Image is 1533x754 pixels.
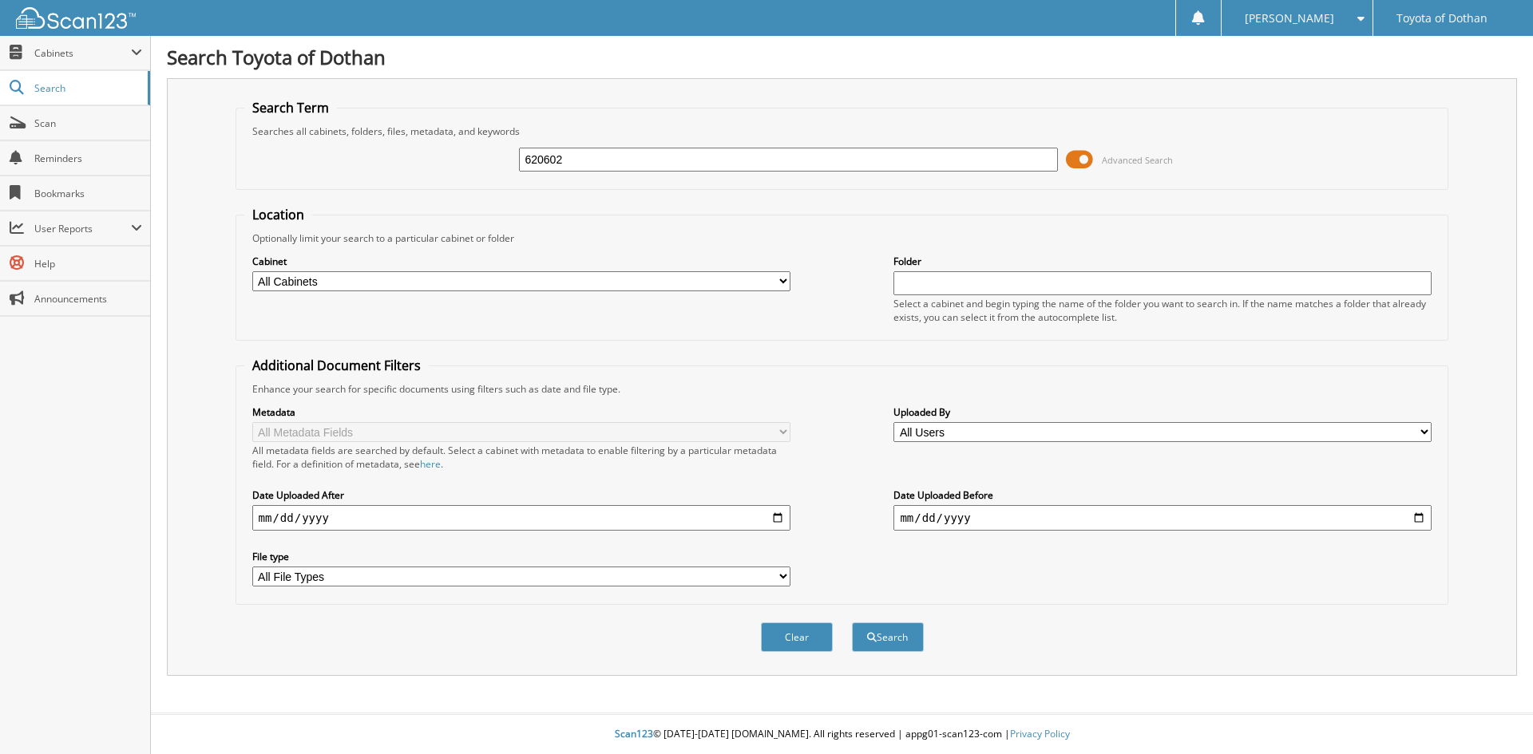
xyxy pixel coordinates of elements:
[34,222,131,235] span: User Reports
[34,187,142,200] span: Bookmarks
[252,255,790,268] label: Cabinet
[244,382,1440,396] div: Enhance your search for specific documents using filters such as date and file type.
[1396,14,1487,23] span: Toyota of Dothan
[1102,154,1173,166] span: Advanced Search
[34,152,142,165] span: Reminders
[252,488,790,502] label: Date Uploaded After
[34,46,131,60] span: Cabinets
[244,124,1440,138] div: Searches all cabinets, folders, files, metadata, and keywords
[252,444,790,471] div: All metadata fields are searched by default. Select a cabinet with metadata to enable filtering b...
[34,292,142,306] span: Announcements
[420,457,441,471] a: here
[893,405,1432,419] label: Uploaded By
[34,257,142,270] span: Help
[852,622,924,652] button: Search
[244,357,429,374] legend: Additional Document Filters
[893,505,1432,531] input: end
[34,116,142,130] span: Scan
[893,488,1432,502] label: Date Uploaded Before
[167,44,1517,70] h1: Search Toyota of Dothan
[252,505,790,531] input: start
[34,81,140,95] span: Search
[244,231,1440,245] div: Optionally limit your search to a particular cabinet or folder
[893,297,1432,324] div: Select a cabinet and begin typing the name of the folder you want to search in. If the name match...
[252,405,790,419] label: Metadata
[244,206,312,223] legend: Location
[151,715,1533,754] div: © [DATE]-[DATE] [DOMAIN_NAME]. All rights reserved | appg01-scan123-com |
[1453,677,1533,754] iframe: Chat Widget
[16,7,136,29] img: scan123-logo-white.svg
[615,727,653,740] span: Scan123
[244,99,337,116] legend: Search Term
[1245,14,1334,23] span: [PERSON_NAME]
[761,622,833,652] button: Clear
[893,255,1432,268] label: Folder
[1010,727,1070,740] a: Privacy Policy
[252,550,790,563] label: File type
